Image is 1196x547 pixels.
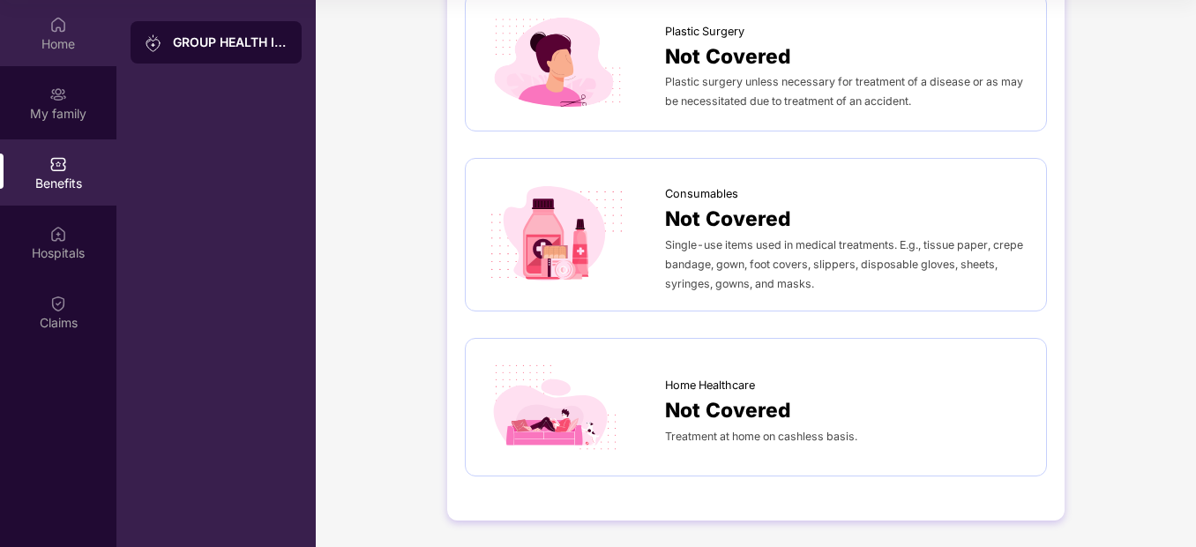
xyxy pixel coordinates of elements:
[665,41,791,72] span: Not Covered
[49,85,67,102] img: svg+xml;base64,PHN2ZyB3aWR0aD0iMjAiIGhlaWdodD0iMjAiIHZpZXdCb3g9IjAgMCAyMCAyMCIgZmlsbD0ibm9uZSIgeG...
[49,154,67,172] img: svg+xml;base64,PHN2ZyBpZD0iQmVuZWZpdHMiIHhtbG5zPSJodHRwOi8vd3d3LnczLm9yZy8yMDAwL3N2ZyIgd2lkdGg9Ij...
[483,184,629,285] img: icon
[49,294,67,311] img: svg+xml;base64,PHN2ZyBpZD0iQ2xhaW0iIHhtbG5zPSJodHRwOi8vd3d3LnczLm9yZy8yMDAwL3N2ZyIgd2lkdGg9IjIwIi...
[665,377,755,394] span: Home Healthcare
[665,394,791,426] span: Not Covered
[665,75,1023,108] span: Plastic surgery unless necessary for treatment of a disease or as may be necessitated due to trea...
[665,203,791,235] span: Not Covered
[665,430,857,443] span: Treatment at home on cashless basis.
[665,238,1023,290] span: Single-use items used in medical treatments. E.g., tissue paper, crepe bandage, gown, foot covers...
[665,185,738,203] span: Consumables
[173,34,288,51] div: GROUP HEALTH INSURANCE
[49,224,67,242] img: svg+xml;base64,PHN2ZyBpZD0iSG9zcGl0YWxzIiB4bWxucz0iaHR0cDovL3d3dy53My5vcmcvMjAwMC9zdmciIHdpZHRoPS...
[49,15,67,33] img: svg+xml;base64,PHN2ZyBpZD0iSG9tZSIgeG1sbnM9Imh0dHA6Ly93d3cudzMub3JnLzIwMDAvc3ZnIiB3aWR0aD0iMjAiIG...
[145,34,162,52] img: svg+xml;base64,PHN2ZyB3aWR0aD0iMjAiIGhlaWdodD0iMjAiIHZpZXdCb3g9IjAgMCAyMCAyMCIgZmlsbD0ibm9uZSIgeG...
[665,23,744,41] span: Plastic Surgery
[483,356,629,458] img: icon
[483,11,629,113] img: icon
